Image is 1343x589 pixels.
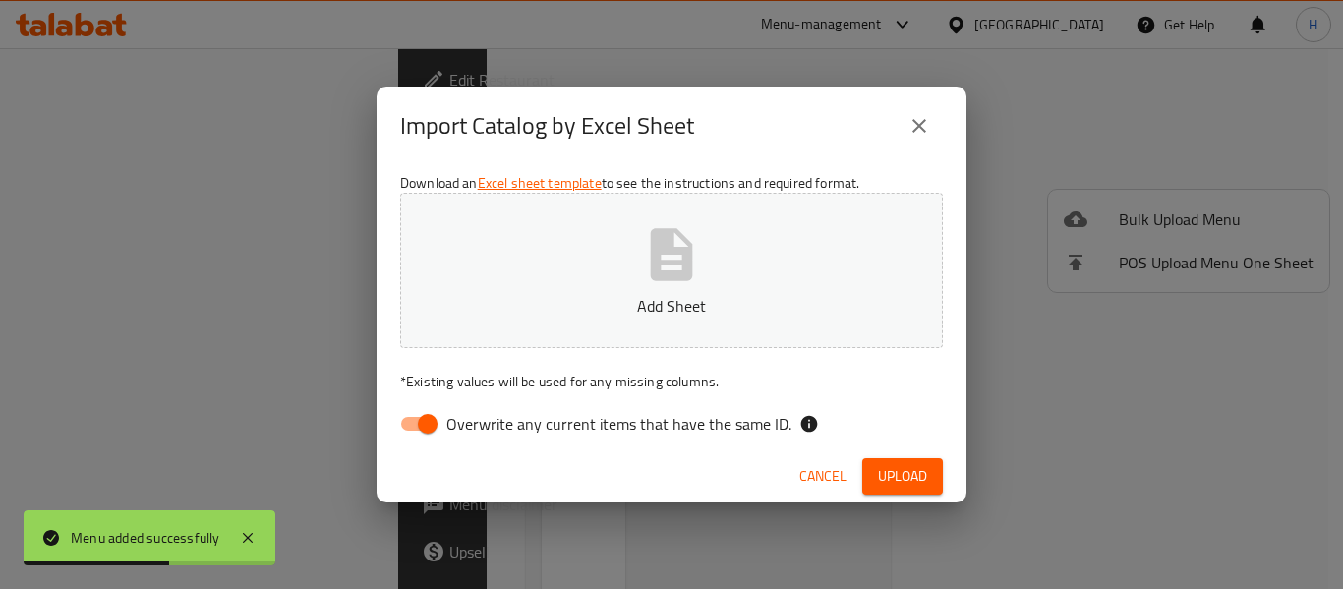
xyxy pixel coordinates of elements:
button: Add Sheet [400,193,943,348]
p: Existing values will be used for any missing columns. [400,372,943,391]
button: Upload [862,458,943,495]
button: Cancel [791,458,854,495]
span: Cancel [799,464,847,489]
h2: Import Catalog by Excel Sheet [400,110,694,142]
span: Overwrite any current items that have the same ID. [446,412,791,436]
a: Excel sheet template [478,170,602,196]
div: Download an to see the instructions and required format. [377,165,966,450]
div: Menu added successfully [71,527,220,549]
svg: If the overwrite option isn't selected, then the items that match an existing ID will be ignored ... [799,414,819,434]
p: Add Sheet [431,294,912,318]
span: Upload [878,464,927,489]
button: close [896,102,943,149]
